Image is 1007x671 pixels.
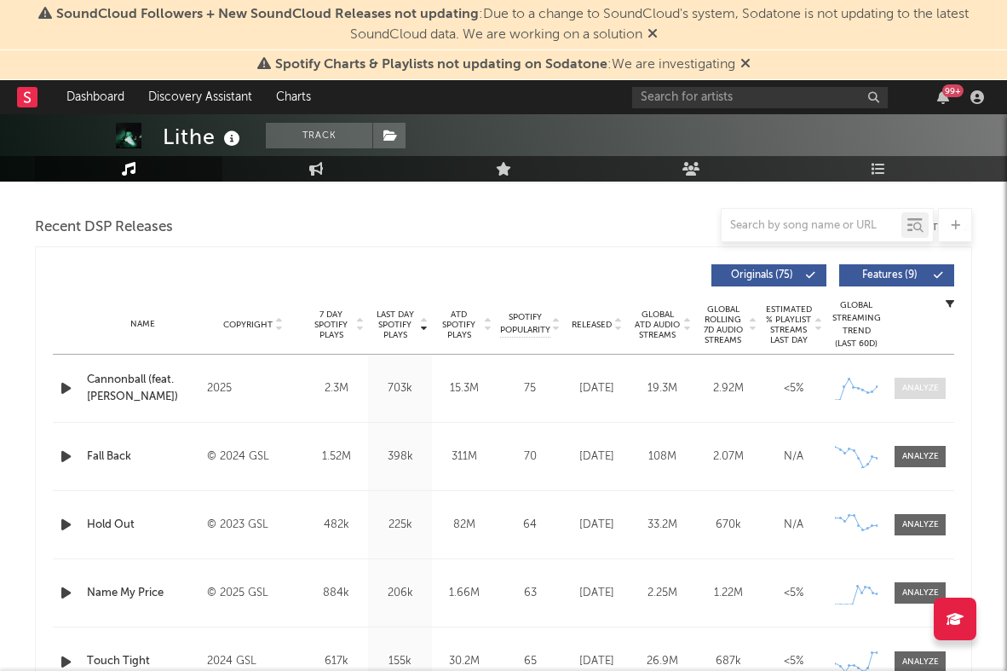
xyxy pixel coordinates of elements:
[55,80,136,114] a: Dashboard
[436,517,492,534] div: 82M
[308,517,364,534] div: 482k
[308,448,364,466] div: 1.52M
[275,58,735,72] span: : We are investigating
[500,380,560,397] div: 75
[500,585,560,602] div: 63
[765,517,822,534] div: N/A
[711,264,826,286] button: Originals(75)
[436,585,492,602] div: 1.66M
[308,653,364,670] div: 617k
[634,448,691,466] div: 108M
[831,299,882,350] div: Global Streaming Trend (Last 60D)
[223,320,273,330] span: Copyright
[87,372,199,405] a: Cannonball (feat. [PERSON_NAME])
[699,380,757,397] div: 2.92M
[568,517,625,534] div: [DATE]
[765,304,812,345] span: Estimated % Playlist Streams Last Day
[500,448,560,466] div: 70
[568,380,625,397] div: [DATE]
[308,585,364,602] div: 884k
[850,270,929,281] span: Features ( 9 )
[436,653,492,670] div: 30.2M
[500,311,550,337] span: Spotify Popularity
[634,653,691,670] div: 26.9M
[699,517,757,534] div: 670k
[572,320,612,330] span: Released
[266,123,372,148] button: Track
[634,309,681,340] span: Global ATD Audio Streams
[765,448,822,466] div: N/A
[765,380,822,397] div: <5%
[372,448,428,466] div: 398k
[942,84,964,97] div: 99 +
[56,8,479,21] span: SoundCloud Followers + New SoundCloud Releases not updating
[722,270,801,281] span: Originals ( 75 )
[163,123,245,151] div: Lithe
[839,264,954,286] button: Features(9)
[568,585,625,602] div: [DATE]
[275,58,607,72] span: Spotify Charts & Playlists not updating on Sodatone
[634,380,691,397] div: 19.3M
[740,58,751,72] span: Dismiss
[207,379,300,399] div: 2025
[87,318,199,331] div: Name
[56,8,969,42] span: : Due to a change to SoundCloud's system, Sodatone is not updating to the latest SoundCloud data....
[207,583,300,604] div: © 2025 GSL
[372,380,428,397] div: 703k
[372,517,428,534] div: 225k
[568,653,625,670] div: [DATE]
[372,309,417,340] span: Last Day Spotify Plays
[87,517,199,534] a: Hold Out
[765,653,822,670] div: <5%
[308,309,354,340] span: 7 Day Spotify Plays
[436,380,492,397] div: 15.3M
[308,380,364,397] div: 2.3M
[699,653,757,670] div: 687k
[372,653,428,670] div: 155k
[207,515,300,535] div: © 2023 GSL
[634,517,691,534] div: 33.2M
[647,28,658,42] span: Dismiss
[765,585,822,602] div: <5%
[632,87,888,108] input: Search for artists
[436,309,481,340] span: ATD Spotify Plays
[87,653,199,670] a: Touch Tight
[699,304,746,345] span: Global Rolling 7D Audio Streams
[937,90,949,104] button: 99+
[634,585,691,602] div: 2.25M
[207,447,300,467] div: © 2024 GSL
[500,653,560,670] div: 65
[136,80,264,114] a: Discovery Assistant
[87,448,199,466] a: Fall Back
[436,448,492,466] div: 311M
[699,585,757,602] div: 1.22M
[699,448,757,466] div: 2.07M
[264,80,323,114] a: Charts
[87,585,199,602] a: Name My Price
[500,517,560,534] div: 64
[568,448,625,466] div: [DATE]
[722,219,901,233] input: Search by song name or URL
[372,585,428,602] div: 206k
